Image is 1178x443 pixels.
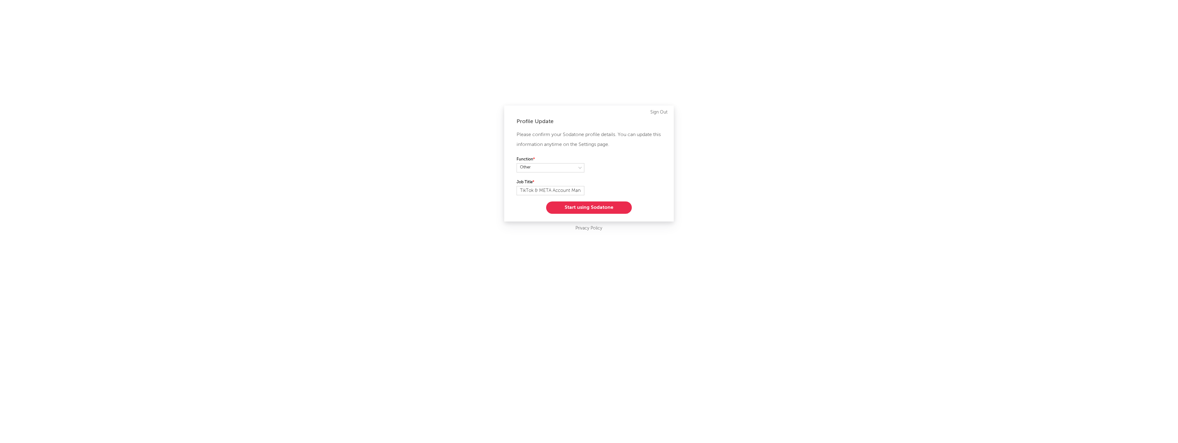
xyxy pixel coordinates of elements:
[650,109,668,116] a: Sign Out
[576,225,603,232] a: Privacy Policy
[517,118,661,125] div: Profile Update
[517,156,584,163] label: Function
[517,130,661,150] p: Please confirm your Sodatone profile details. You can update this information anytime on the Sett...
[517,179,584,186] label: Job Title
[546,201,632,214] button: Start using Sodatone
